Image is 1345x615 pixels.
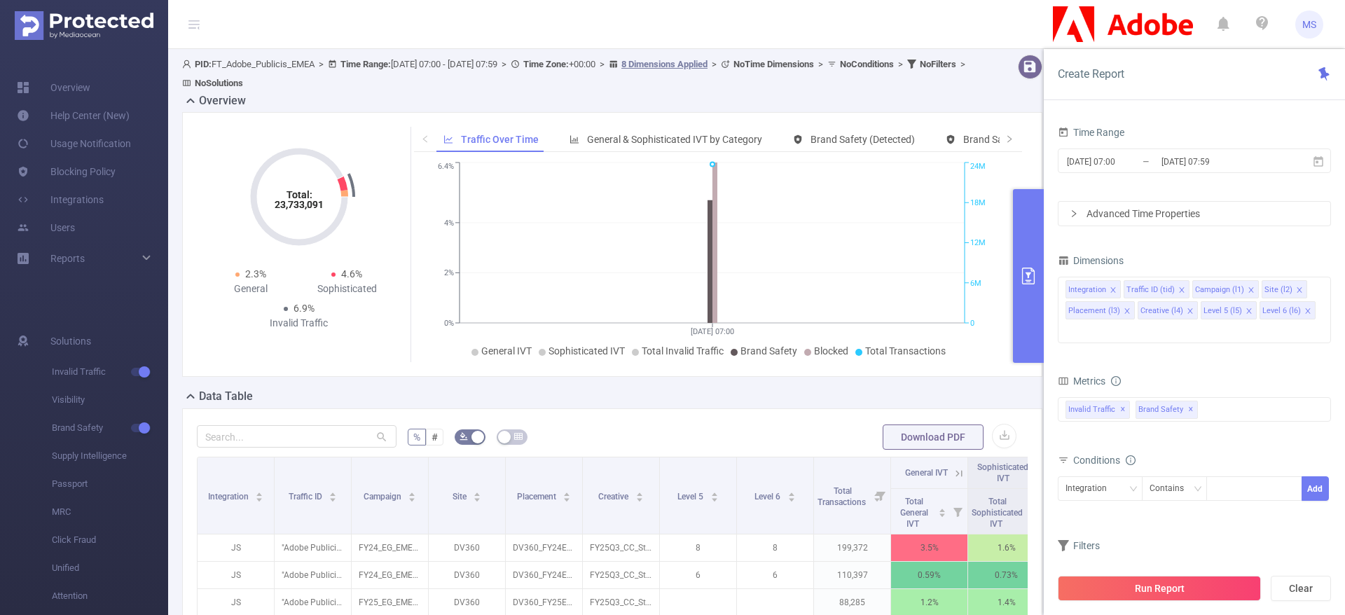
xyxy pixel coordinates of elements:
[1110,286,1117,295] i: icon: close
[429,562,505,588] p: DV360
[17,74,90,102] a: Overview
[50,244,85,272] a: Reports
[563,490,571,499] div: Sort
[883,424,984,450] button: Download PDF
[977,462,1028,483] span: Sophisticated IVT
[818,486,868,507] span: Total Transactions
[691,327,734,336] tspan: [DATE] 07:00
[444,219,454,228] tspan: 4%
[1192,280,1259,298] li: Campaign (l1)
[421,134,429,143] i: icon: left
[17,186,104,214] a: Integrations
[52,554,168,582] span: Unified
[182,59,970,88] span: FT_Adobe_Publicis_EMEA [DATE] 07:00 - [DATE] 07:59 +00:00
[444,269,454,278] tspan: 2%
[1129,485,1138,495] i: icon: down
[299,282,396,296] div: Sophisticated
[198,562,274,588] p: JS
[432,431,438,443] span: #
[506,562,582,588] p: DV360_FY24EDU_BEH_InMarket_FR_DSK_BAN_728x90 [7938973]
[642,345,724,357] span: Total Invalid Traffic
[1065,301,1135,319] li: Placement (l3)
[1073,455,1136,466] span: Conditions
[970,198,986,207] tspan: 18M
[1058,540,1100,551] span: Filters
[1246,307,1253,316] i: icon: close
[1058,127,1124,138] span: Time Range
[621,59,708,69] u: 8 Dimensions Applied
[52,582,168,610] span: Attention
[587,134,762,145] span: General & Sophisticated IVT by Category
[514,432,523,441] i: icon: table
[329,496,337,500] i: icon: caret-down
[52,498,168,526] span: MRC
[1304,307,1311,316] i: icon: close
[199,92,246,109] h2: Overview
[583,562,659,588] p: FY25Q3_CC_Student_CCPro_FR_FR_DiscountedPricing_ST_728x90_NA_NA.jpg [5525598]
[920,59,956,69] b: No Filters
[1150,477,1194,500] div: Contains
[245,268,266,279] span: 2.3%
[1302,476,1329,501] button: Add
[787,490,795,495] i: icon: caret-up
[1296,286,1303,295] i: icon: close
[52,442,168,470] span: Supply Intelligence
[289,492,324,502] span: Traffic ID
[865,345,946,357] span: Total Transactions
[1264,281,1292,299] div: Site (l2)
[523,59,569,69] b: Time Zone:
[1140,302,1183,320] div: Creative (l4)
[894,59,907,69] span: >
[814,345,848,357] span: Blocked
[461,134,539,145] span: Traffic Over Time
[1065,401,1130,419] span: Invalid Traffic
[1025,489,1044,534] i: Filter menu
[939,506,946,511] i: icon: caret-up
[1195,281,1244,299] div: Campaign (l1)
[787,490,796,499] div: Sort
[199,388,253,405] h2: Data Table
[968,534,1044,561] p: 1.6%
[1302,11,1316,39] span: MS
[970,239,986,248] tspan: 12M
[17,158,116,186] a: Blocking Policy
[900,497,928,529] span: Total General IVT
[1058,375,1105,387] span: Metrics
[1260,301,1316,319] li: Level 6 (l6)
[198,534,274,561] p: JS
[481,345,532,357] span: General IVT
[939,511,946,516] i: icon: caret-down
[891,562,967,588] p: 0.59%
[1065,152,1179,171] input: Start date
[733,59,814,69] b: No Time Dimensions
[1124,307,1131,316] i: icon: close
[970,319,974,328] tspan: 0
[50,253,85,264] span: Reports
[197,425,396,448] input: Search...
[814,59,827,69] span: >
[52,526,168,554] span: Click Fraud
[871,457,890,534] i: Filter menu
[970,279,981,288] tspan: 6M
[1248,286,1255,295] i: icon: close
[963,134,1063,145] span: Brand Safety (Blocked)
[474,490,481,495] i: icon: caret-up
[52,414,168,442] span: Brand Safety
[315,59,328,69] span: >
[408,490,416,495] i: icon: caret-up
[50,327,91,355] span: Solutions
[754,492,782,502] span: Level 6
[814,562,890,588] p: 110,397
[595,59,609,69] span: >
[1070,209,1078,218] i: icon: right
[1068,281,1106,299] div: Integration
[474,496,481,500] i: icon: caret-down
[970,163,986,172] tspan: 24M
[1262,302,1301,320] div: Level 6 (l6)
[1058,202,1330,226] div: icon: rightAdvanced Time Properties
[1126,281,1175,299] div: Traffic ID (tid)
[408,496,416,500] i: icon: caret-down
[286,189,312,200] tspan: Total:
[341,268,362,279] span: 4.6%
[17,130,131,158] a: Usage Notification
